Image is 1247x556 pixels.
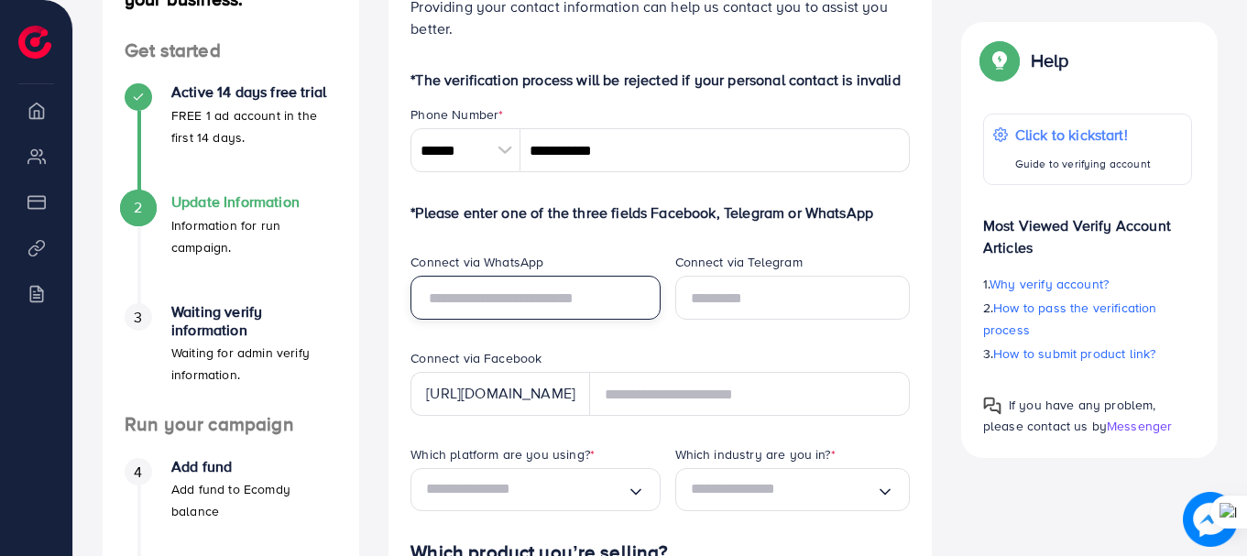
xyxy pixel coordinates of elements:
span: Why verify account? [990,275,1109,293]
input: Search for option [426,475,626,504]
p: 1. [983,273,1192,295]
li: Active 14 days free trial [103,83,359,193]
p: FREE 1 ad account in the first 14 days. [171,104,337,148]
span: How to submit product link? [993,344,1155,363]
label: Connect via Facebook [410,349,541,367]
label: Connect via Telegram [675,253,803,271]
h4: Active 14 days free trial [171,83,337,101]
label: Which platform are you using? [410,445,595,463]
p: *The verification process will be rejected if your personal contact is invalid [410,69,910,91]
p: Click to kickstart! [1015,124,1151,146]
input: Search for option [691,475,876,504]
p: 3. [983,343,1192,365]
p: Waiting for admin verify information. [171,342,337,386]
p: Help [1031,49,1069,71]
span: 3 [134,307,142,328]
p: 2. [983,297,1192,341]
h4: Add fund [171,458,337,475]
p: Add fund to Ecomdy balance [171,478,337,522]
h4: Waiting verify information [171,303,337,338]
h4: Run your campaign [103,413,359,436]
div: Search for option [675,468,910,511]
li: Waiting verify information [103,303,359,413]
span: If you have any problem, please contact us by [983,396,1156,435]
img: Popup guide [983,44,1016,77]
span: 4 [134,462,142,483]
span: Messenger [1107,417,1172,435]
p: Guide to verifying account [1015,153,1151,175]
img: image [1183,492,1238,547]
label: Which industry are you in? [675,445,836,463]
p: Most Viewed Verify Account Articles [983,200,1192,258]
img: logo [18,26,51,59]
img: Popup guide [983,397,1001,415]
div: [URL][DOMAIN_NAME] [410,372,590,416]
label: Phone Number [410,105,503,124]
label: Connect via WhatsApp [410,253,543,271]
h4: Update Information [171,193,337,211]
p: Information for run campaign. [171,214,337,258]
div: Search for option [410,468,660,511]
h4: Get started [103,39,359,62]
li: Update Information [103,193,359,303]
p: *Please enter one of the three fields Facebook, Telegram or WhatsApp [410,202,910,223]
span: 2 [134,197,142,218]
span: How to pass the verification process [983,299,1157,339]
